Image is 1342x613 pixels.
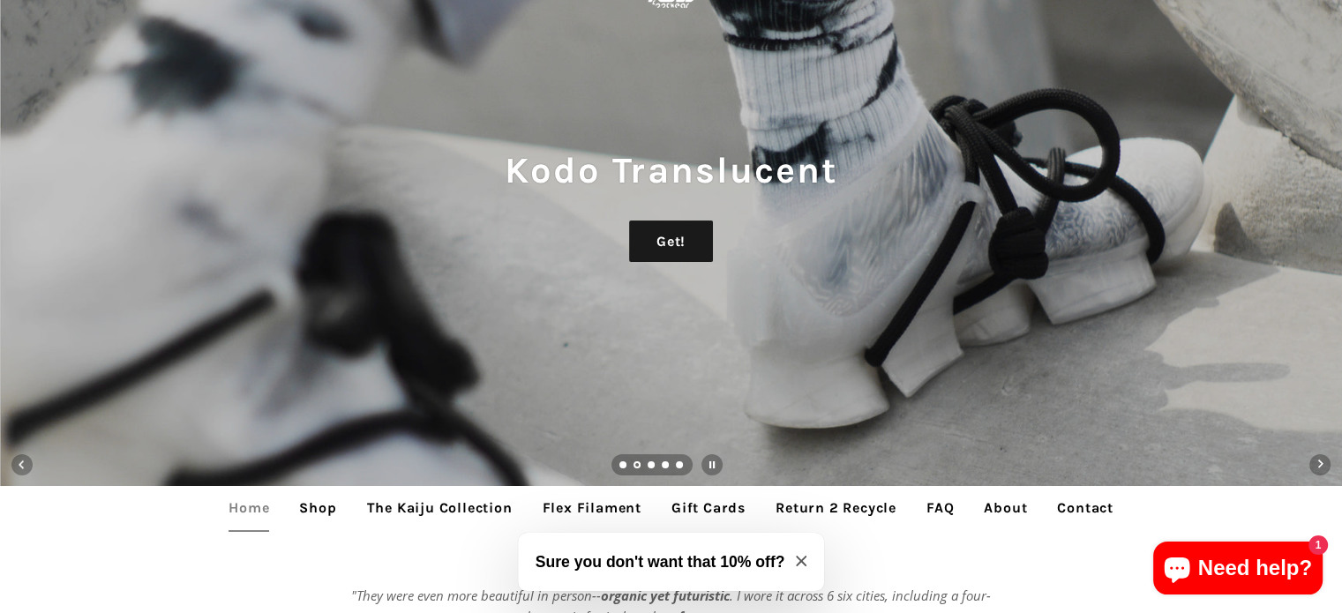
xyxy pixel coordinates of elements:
[693,445,731,484] button: Pause slideshow
[1148,542,1328,599] inbox-online-store-chat: Shopify online store chat
[913,486,967,530] a: FAQ
[762,486,910,530] a: Return 2 Recycle
[354,486,526,530] a: The Kaiju Collection
[529,486,655,530] a: Flex Filament
[215,486,282,530] a: Home
[619,462,628,471] a: Load slide 1
[676,462,685,471] a: Load slide 5
[1044,486,1127,530] a: Contact
[971,486,1040,530] a: About
[18,145,1324,196] h1: Kodo Translucent
[658,486,759,530] a: Gift Cards
[1301,445,1339,484] button: Next slide
[662,462,671,471] a: Load slide 4
[634,462,642,471] a: Slide 2, current
[629,221,713,263] a: Get!
[286,486,349,530] a: Shop
[3,445,41,484] button: Previous slide
[351,587,601,604] em: "They were even more beautiful in person--
[601,587,730,604] strong: organic yet futuristic
[648,462,656,471] a: Load slide 3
